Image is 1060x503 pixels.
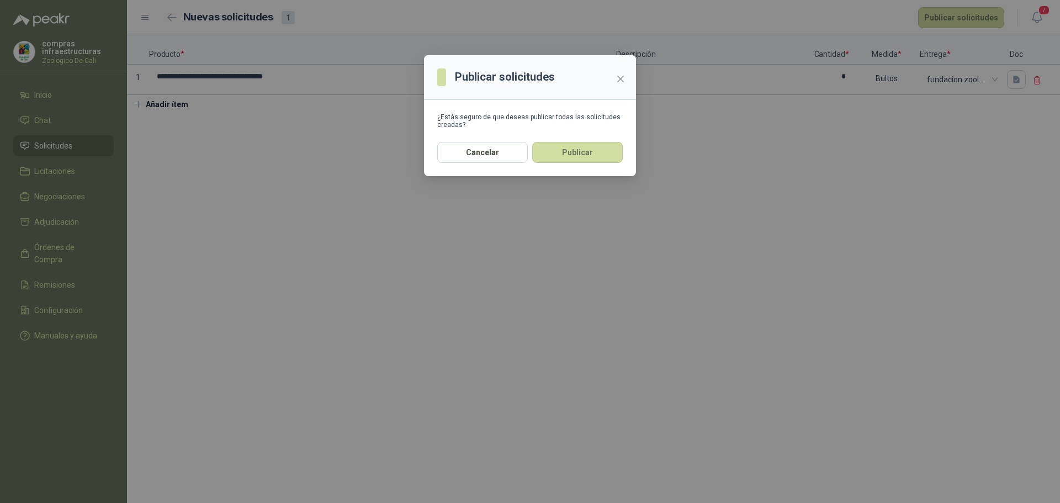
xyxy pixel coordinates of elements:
button: Cancelar [437,142,528,163]
button: Publicar [532,142,623,163]
button: Close [612,70,629,88]
h3: Publicar solicitudes [455,68,555,86]
span: close [616,75,625,83]
div: ¿Estás seguro de que deseas publicar todas las solicitudes creadas? [437,113,623,129]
